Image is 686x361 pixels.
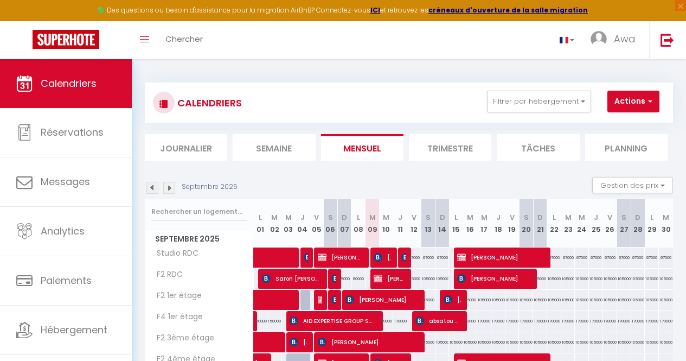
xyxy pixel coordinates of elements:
div: 170000 [491,311,505,331]
li: Mensuel [321,134,403,161]
div: 105000 [645,290,659,310]
span: [PERSON_NAME] [318,289,322,310]
div: 105000 [435,332,450,352]
th: 26 [603,199,617,248]
div: 170000 [519,311,533,331]
span: [PERSON_NAME] [PERSON_NAME] [374,268,405,289]
th: 02 [267,199,281,248]
div: 105000 [547,290,561,310]
div: 105000 [491,290,505,310]
div: 170000 [463,311,477,331]
span: F2 1er étage [147,290,204,302]
img: Super Booking [33,30,99,49]
div: 105000 [505,290,520,310]
th: 05 [310,199,324,248]
abbr: J [300,212,305,223]
div: 105000 [477,332,491,352]
abbr: D [342,212,347,223]
abbr: M [383,212,389,223]
th: 21 [533,199,547,248]
div: 170000 [505,311,520,331]
th: 10 [380,199,394,248]
th: 14 [435,199,450,248]
div: 105000 [589,269,603,289]
div: 67000 [617,248,631,268]
abbr: M [467,212,473,223]
div: 170000 [561,311,575,331]
div: 105000 [547,332,561,352]
div: 105000 [477,290,491,310]
div: 105000 [645,269,659,289]
div: 105000 [617,290,631,310]
span: F2 RDC [147,269,188,281]
div: 67000 [575,248,589,268]
abbr: V [314,212,319,223]
th: 18 [491,199,505,248]
div: 170000 [631,311,645,331]
abbr: M [579,212,585,223]
div: 105000 [659,269,673,289]
span: [PERSON_NAME] [331,268,336,289]
span: Calendriers [41,77,97,90]
th: 22 [547,199,561,248]
div: 170000 [575,311,589,331]
abbr: M [285,212,292,223]
span: Saron [PERSON_NAME] [262,268,320,289]
span: Réservations [41,125,104,139]
th: 09 [366,199,380,248]
span: [PERSON_NAME] [345,289,418,310]
abbr: L [650,212,653,223]
div: 67000 [645,248,659,268]
abbr: S [328,212,333,223]
li: Tâches [497,134,579,161]
abbr: D [635,212,640,223]
div: 105000 [589,290,603,310]
div: 105000 [491,332,505,352]
span: F2 3ème étage [147,332,217,344]
div: 67000 [589,248,603,268]
th: 08 [351,199,366,248]
span: [PERSON_NAME] [290,332,307,352]
div: 170000 [603,311,617,331]
div: 105000 [421,269,435,289]
span: Abdourahim Ba [304,247,308,268]
li: Journalier [145,134,227,161]
div: 105000 [589,332,603,352]
div: 67000 [421,248,435,268]
div: 105000 [449,332,463,352]
span: [PERSON_NAME] [457,268,529,289]
a: ICI [370,5,380,15]
th: 25 [589,199,603,248]
div: 170000 [617,311,631,331]
span: [PERSON_NAME] [318,332,417,352]
th: 23 [561,199,575,248]
div: 105000 [575,332,589,352]
p: Septembre 2025 [182,182,238,192]
abbr: L [553,212,556,223]
div: 67000 [547,248,561,268]
div: 105000 [421,332,435,352]
span: F4 1er étage [147,311,206,323]
span: Awa [614,32,636,46]
span: [PERSON_NAME] [331,289,336,310]
th: 12 [407,199,421,248]
div: 105000 [561,290,575,310]
li: Planning [585,134,668,161]
div: 105000 [631,332,645,352]
div: 105000 [603,290,617,310]
img: logout [661,33,674,47]
div: 67000 [631,248,645,268]
div: 67000 [435,248,450,268]
div: 105000 [505,332,520,352]
div: 105000 [645,332,659,352]
div: 105000 [463,332,477,352]
div: 170000 [645,311,659,331]
abbr: D [537,212,543,223]
abbr: M [565,212,572,223]
div: 67000 [603,248,617,268]
div: 150000 [254,311,268,331]
div: 105000 [603,332,617,352]
th: 17 [477,199,491,248]
abbr: S [621,212,626,223]
th: 13 [421,199,435,248]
